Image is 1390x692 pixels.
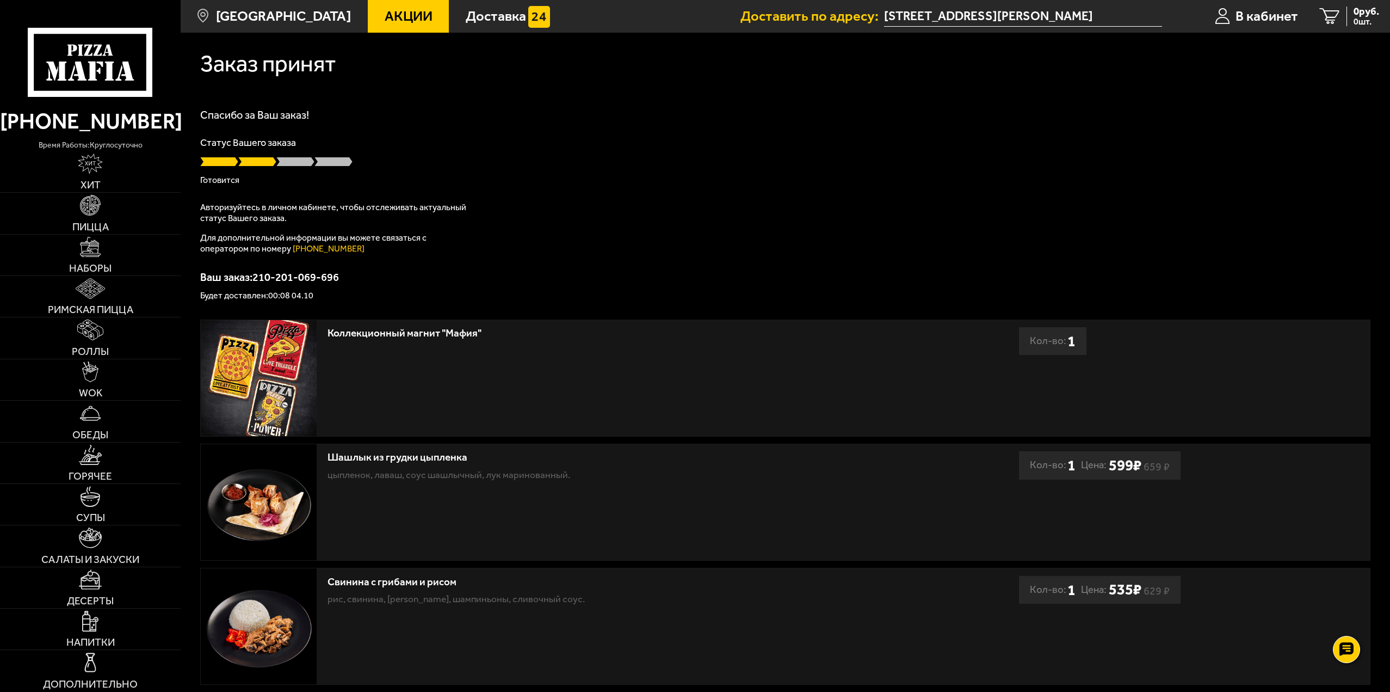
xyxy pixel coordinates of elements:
[1109,456,1141,475] b: 599 ₽
[328,576,876,589] div: Свинина с грибами и рисом
[216,9,351,23] span: [GEOGRAPHIC_DATA]
[328,592,876,607] p: рис, свинина, [PERSON_NAME], шампиньоны, сливочный соус.
[528,6,550,28] img: 15daf4d41897b9f0e9f617042186c801.svg
[200,202,472,224] p: Авторизуйтесь в личном кабинете, чтобы отслеживать актуальный статус Вашего заказа.
[1030,327,1076,355] div: Кол-во:
[200,291,1370,300] p: Будет доставлен: 00:08 04.10
[740,9,884,23] span: Доставить по адресу:
[200,52,336,76] h1: Заказ принят
[1067,576,1076,604] b: 1
[1235,9,1298,23] span: В кабинет
[200,272,1370,283] p: Ваш заказ: 210-201-069-696
[1354,7,1379,17] span: 0 руб.
[1144,463,1170,471] s: 659 ₽
[1354,17,1379,26] span: 0 шт.
[1081,576,1107,604] span: Цена:
[72,430,108,440] span: Обеды
[41,554,139,565] span: Салаты и закуски
[67,596,114,606] span: Десерты
[200,109,1370,120] h1: Спасибо за Ваш заказ!
[72,346,109,357] span: Роллы
[72,222,109,232] span: Пицца
[200,176,1370,185] p: Готовится
[293,243,365,254] a: [PHONE_NUMBER]
[328,468,876,482] p: цыпленок, лаваш, соус шашлычный, лук маринованный.
[81,180,101,190] span: Хит
[1030,451,1076,479] div: Кол-во:
[1109,580,1141,599] b: 535 ₽
[66,637,115,647] span: Напитки
[69,263,112,273] span: Наборы
[76,512,105,523] span: Супы
[200,138,1370,148] p: Статус Вашего заказа
[48,304,133,315] span: Римская пицца
[385,9,433,23] span: Акции
[466,9,526,23] span: Доставка
[884,7,1162,27] input: Ваш адрес доставки
[328,451,876,464] div: Шашлык из грудки цыпленка
[1030,576,1076,604] div: Кол-во:
[1081,451,1107,479] span: Цена:
[79,388,102,398] span: WOK
[43,679,138,689] span: Дополнительно
[884,7,1162,27] span: улица Федосеенко, 33
[1067,327,1076,355] b: 1
[1067,451,1076,479] b: 1
[69,471,112,481] span: Горячее
[200,232,472,254] p: Для дополнительной информации вы можете связаться с оператором по номеру
[328,327,876,340] div: Коллекционный магнит "Мафия"
[1144,587,1170,595] s: 629 ₽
